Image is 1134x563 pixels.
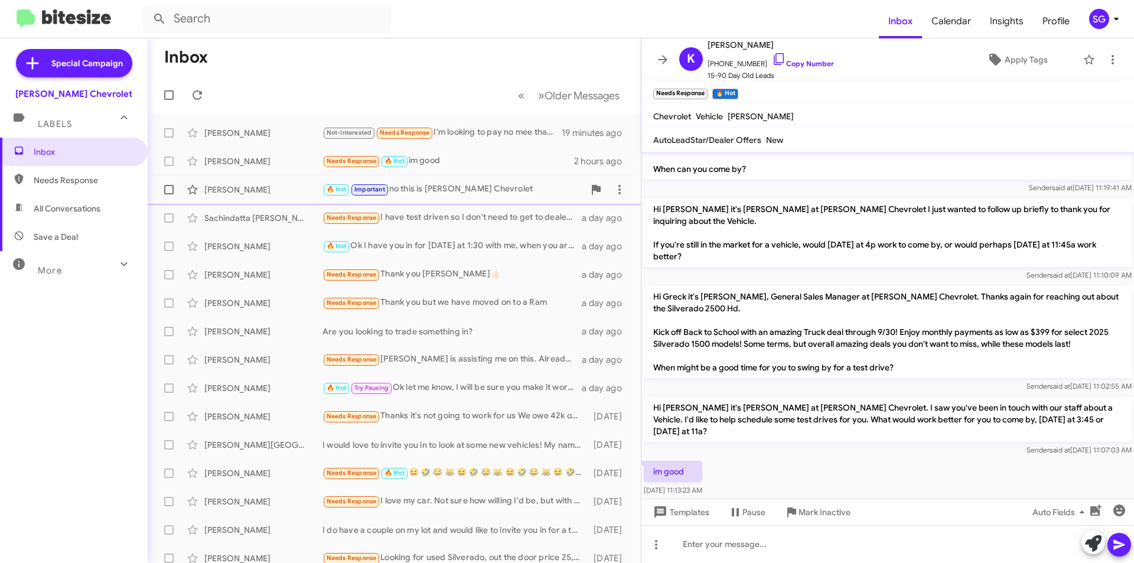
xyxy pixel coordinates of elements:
[582,354,631,366] div: a day ago
[582,297,631,309] div: a day ago
[384,469,405,477] span: 🔥 Hot
[719,502,775,523] button: Pause
[51,57,123,69] span: Special Campaign
[204,496,322,507] div: [PERSON_NAME]
[956,49,1077,70] button: Apply Tags
[653,135,761,145] span: AutoLeadStar/Dealer Offers
[712,89,738,99] small: 🔥 Hot
[327,299,377,307] span: Needs Response
[687,50,695,69] span: K
[588,524,631,536] div: [DATE]
[1050,382,1070,390] span: said at
[772,59,834,68] a: Copy Number
[15,88,132,100] div: [PERSON_NAME] Chevrolet
[322,439,588,451] div: I would love to invite you in to look at some new vehicles! My name is [PERSON_NAME] here at [PER...
[322,239,582,253] div: Ok I have you in for [DATE] at 1:30 with me, when you arrive ask for [PERSON_NAME] at the front d...
[204,127,322,139] div: [PERSON_NAME]
[327,554,377,562] span: Needs Response
[1050,271,1070,279] span: said at
[322,211,582,224] div: I have test driven so I don't need to get to dealership again
[1005,49,1048,70] span: Apply Tags
[1027,445,1132,454] span: Sender [DATE] 11:07:03 AM
[322,268,582,281] div: Thank you [PERSON_NAME]👍🏻
[1089,9,1109,29] div: SG
[588,439,631,451] div: [DATE]
[327,356,377,363] span: Needs Response
[327,214,377,222] span: Needs Response
[204,212,322,224] div: Sachindatta [PERSON_NAME]
[708,70,834,82] span: 15-90 Day Old Leads
[327,186,347,193] span: 🔥 Hot
[775,502,860,523] button: Mark Inactive
[354,384,389,392] span: Try Pausing
[588,467,631,479] div: [DATE]
[204,411,322,422] div: [PERSON_NAME]
[518,88,524,103] span: «
[322,409,588,423] div: Thanks it's not going to work for us We owe 42k on my expedition and it's only worth maybe 28- so...
[644,286,1132,378] p: Hi Greck it's [PERSON_NAME], General Sales Manager at [PERSON_NAME] Chevrolet. Thanks again for r...
[204,184,322,196] div: [PERSON_NAME]
[143,5,391,33] input: Search
[582,240,631,252] div: a day ago
[1023,502,1099,523] button: Auto Fields
[644,461,702,482] p: im good
[164,48,208,67] h1: Inbox
[653,89,708,99] small: Needs Response
[38,119,72,129] span: Labels
[322,296,582,310] div: Thank you but we have moved on to a Ram
[204,467,322,479] div: [PERSON_NAME]
[322,381,582,395] div: Ok let me know, I will be sure you make it worth the ride for you
[327,242,347,250] span: 🔥 Hot
[588,496,631,507] div: [DATE]
[511,83,627,108] nav: Page navigation example
[696,111,723,122] span: Vehicle
[799,502,850,523] span: Mark Inactive
[327,497,377,505] span: Needs Response
[742,502,765,523] span: Pause
[545,89,620,102] span: Older Messages
[588,411,631,422] div: [DATE]
[980,4,1033,38] a: Insights
[322,524,588,536] div: I do have a couple on my lot and would like to invite you in for a test drive and some pricing in...
[1029,183,1132,192] span: Sender [DATE] 11:19:41 AM
[582,212,631,224] div: a day ago
[562,127,631,139] div: 19 minutes ago
[38,265,62,276] span: More
[582,269,631,281] div: a day ago
[531,83,627,108] button: Next
[1027,271,1132,279] span: Sender [DATE] 11:10:09 AM
[34,231,78,243] span: Save a Deal
[582,326,631,337] div: a day ago
[380,129,430,136] span: Needs Response
[327,469,377,477] span: Needs Response
[574,155,631,167] div: 2 hours ago
[511,83,532,108] button: Previous
[708,52,834,70] span: [PHONE_NUMBER]
[204,155,322,167] div: [PERSON_NAME]
[327,157,377,165] span: Needs Response
[1079,9,1121,29] button: SG
[651,502,709,523] span: Templates
[322,154,574,168] div: im good
[204,439,322,451] div: [PERSON_NAME][GEOGRAPHIC_DATA]
[1033,4,1079,38] a: Profile
[34,146,134,158] span: Inbox
[644,397,1132,442] p: Hi [PERSON_NAME] it's [PERSON_NAME] at [PERSON_NAME] Chevrolet. I saw you've been in touch with o...
[384,157,405,165] span: 🔥 Hot
[879,4,922,38] a: Inbox
[644,486,702,494] span: [DATE] 11:13:23 AM
[204,326,322,337] div: [PERSON_NAME]
[538,88,545,103] span: »
[322,126,562,139] div: I'm looking to pay no mee than $600, though
[204,297,322,309] div: [PERSON_NAME]
[641,502,719,523] button: Templates
[322,326,582,337] div: Are you looking to trade something in?
[327,412,377,420] span: Needs Response
[322,466,588,480] div: 😆 🤣 😂 😹 😆 🤣 😂 😹 😆 🤣 😂 😹 😆 🤣 😂 😹
[582,382,631,394] div: a day ago
[653,111,691,122] span: Chevrolet
[922,4,980,38] a: Calendar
